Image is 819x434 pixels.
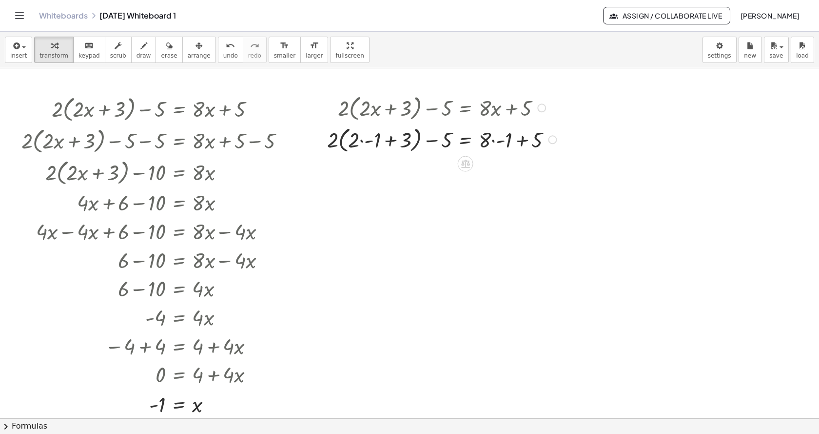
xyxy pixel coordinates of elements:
[280,40,289,52] i: format_size
[188,52,211,59] span: arrange
[335,52,364,59] span: fullscreen
[136,52,151,59] span: draw
[306,52,323,59] span: larger
[740,11,799,20] span: [PERSON_NAME]
[105,37,132,63] button: scrub
[796,52,809,59] span: load
[223,52,238,59] span: undo
[310,40,319,52] i: format_size
[5,37,32,63] button: insert
[274,52,295,59] span: smaller
[39,11,88,21] a: Whiteboards
[110,52,126,59] span: scrub
[791,37,814,63] button: load
[769,52,783,59] span: save
[330,37,369,63] button: fullscreen
[269,37,301,63] button: format_sizesmaller
[73,37,105,63] button: keyboardkeypad
[10,52,27,59] span: insert
[248,52,261,59] span: redo
[708,52,731,59] span: settings
[84,40,94,52] i: keyboard
[764,37,789,63] button: save
[458,156,473,171] div: Apply the same math to both sides of the equation
[226,40,235,52] i: undo
[739,37,762,63] button: new
[611,11,722,20] span: Assign / Collaborate Live
[218,37,243,63] button: undoundo
[156,37,182,63] button: erase
[34,37,74,63] button: transform
[78,52,100,59] span: keypad
[250,40,259,52] i: redo
[702,37,737,63] button: settings
[744,52,756,59] span: new
[39,52,68,59] span: transform
[182,37,216,63] button: arrange
[243,37,267,63] button: redoredo
[161,52,177,59] span: erase
[603,7,730,24] button: Assign / Collaborate Live
[131,37,156,63] button: draw
[732,7,807,24] button: [PERSON_NAME]
[300,37,328,63] button: format_sizelarger
[12,8,27,23] button: Toggle navigation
